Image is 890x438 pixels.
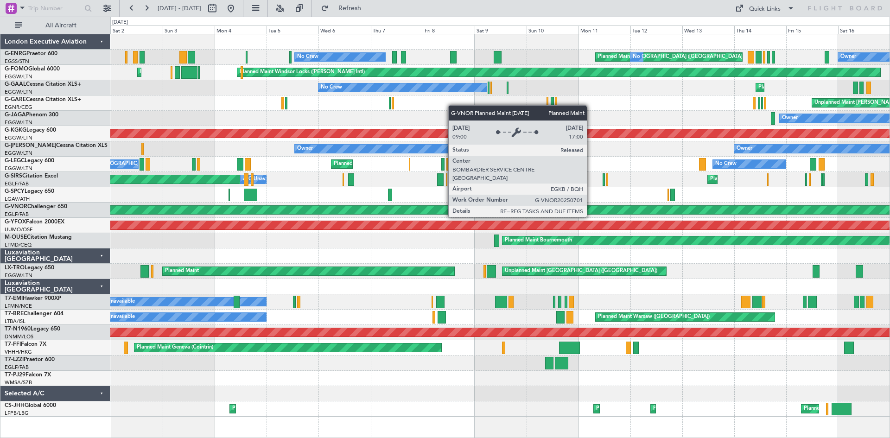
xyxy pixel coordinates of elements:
a: LGAV/ATH [5,196,30,203]
a: G-SIRSCitation Excel [5,173,58,179]
a: T7-N1960Legacy 650 [5,326,60,332]
a: G-FOMOGlobal 6000 [5,66,60,72]
a: EGGW/LTN [5,119,32,126]
div: Planned Maint Warsaw ([GEOGRAPHIC_DATA]) [598,310,710,324]
a: T7-PJ29Falcon 7X [5,372,51,378]
a: T7-BREChallenger 604 [5,311,64,317]
a: G-GARECessna Citation XLS+ [5,97,81,102]
input: Trip Number [28,1,82,15]
div: Planned Maint Windsor Locks ([PERSON_NAME] Intl) [240,65,365,79]
span: T7-N1960 [5,326,31,332]
div: No Crew [297,50,318,64]
span: G-FOMO [5,66,28,72]
a: LTBA/ISL [5,318,25,325]
div: Planned Maint Geneva (Cointrin) [137,341,213,355]
span: M-OUSE [5,235,27,240]
div: Planned Maint [GEOGRAPHIC_DATA] ([GEOGRAPHIC_DATA]) [598,50,744,64]
span: G-SIRS [5,173,22,179]
a: DNMM/LOS [5,333,33,340]
span: Refresh [331,5,369,12]
div: A/C Unavailable [96,295,135,309]
div: No Crew [715,157,737,171]
a: LFMN/NCE [5,303,32,310]
div: Sun 3 [163,25,215,34]
div: Fri 15 [786,25,838,34]
a: G-ENRGPraetor 600 [5,51,57,57]
a: EGGW/LTN [5,73,32,80]
span: T7-FFI [5,342,21,347]
a: T7-EMIHawker 900XP [5,296,61,301]
div: Planned Maint [758,81,792,95]
div: Planned Maint [GEOGRAPHIC_DATA] ([GEOGRAPHIC_DATA]) [710,172,856,186]
div: Planned Maint [165,264,199,278]
div: No Crew [321,81,342,95]
span: LX-TRO [5,265,25,271]
div: [DATE] [112,19,128,26]
div: Sat 9 [475,25,527,34]
a: LFPB/LBG [5,410,29,417]
span: G-VNOR [5,204,27,209]
a: EGLF/FAB [5,180,29,187]
a: EGGW/LTN [5,134,32,141]
span: [DATE] - [DATE] [158,4,201,13]
div: Planned Maint [GEOGRAPHIC_DATA] ([GEOGRAPHIC_DATA]) [653,402,799,416]
div: Sun 10 [527,25,578,34]
div: Mon 4 [215,25,267,34]
span: G-JAGA [5,112,26,118]
span: G-GARE [5,97,26,102]
a: G-VNORChallenger 650 [5,204,67,209]
a: LX-TROLegacy 650 [5,265,54,271]
div: Quick Links [749,5,781,14]
div: Planned Maint [GEOGRAPHIC_DATA] ([GEOGRAPHIC_DATA]) [596,402,742,416]
div: Owner [737,142,752,156]
div: Planned Maint [GEOGRAPHIC_DATA] ([GEOGRAPHIC_DATA]) [232,402,378,416]
span: T7-BRE [5,311,24,317]
div: Wed 13 [682,25,734,34]
span: All Aircraft [24,22,98,29]
div: Sat 2 [111,25,163,34]
span: G-GAAL [5,82,26,87]
a: CS-JHHGlobal 6000 [5,403,56,408]
a: VHHH/HKG [5,349,32,355]
span: CS-JHH [5,403,25,408]
a: WMSA/SZB [5,379,32,386]
div: Tue 12 [630,25,682,34]
div: No Crew [633,50,654,64]
a: EGSS/STN [5,58,29,65]
a: EGGW/LTN [5,89,32,95]
span: G-LEGC [5,158,25,164]
a: G-JAGAPhenom 300 [5,112,58,118]
a: G-YFOXFalcon 2000EX [5,219,64,225]
button: Refresh [317,1,372,16]
span: G-ENRG [5,51,26,57]
a: EGGW/LTN [5,150,32,157]
div: Thu 7 [371,25,423,34]
a: G-SPCYLegacy 650 [5,189,54,194]
a: M-OUSECitation Mustang [5,235,72,240]
div: Mon 11 [578,25,630,34]
button: All Aircraft [10,18,101,33]
a: G-LEGCLegacy 600 [5,158,54,164]
span: T7-LZZI [5,357,24,362]
div: Fri 8 [423,25,475,34]
div: A/C Unavailable [96,310,135,324]
a: T7-LZZIPraetor 600 [5,357,55,362]
div: Planned Maint Bournemouth [505,234,572,248]
a: LFMD/CEQ [5,241,32,248]
span: G-SPCY [5,189,25,194]
div: Tue 5 [267,25,318,34]
span: T7-PJ29 [5,372,25,378]
span: G-[PERSON_NAME] [5,143,56,148]
div: Owner [840,50,856,64]
div: Wed 6 [318,25,370,34]
div: Owner [782,111,798,125]
div: Sat 16 [838,25,890,34]
a: EGGW/LTN [5,272,32,279]
div: Thu 14 [734,25,786,34]
a: G-KGKGLegacy 600 [5,127,56,133]
span: G-KGKG [5,127,26,133]
span: T7-EMI [5,296,23,301]
button: Quick Links [731,1,799,16]
a: G-GAALCessna Citation XLS+ [5,82,81,87]
div: A/C Unavailable [GEOGRAPHIC_DATA] ([GEOGRAPHIC_DATA]) [61,157,212,171]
